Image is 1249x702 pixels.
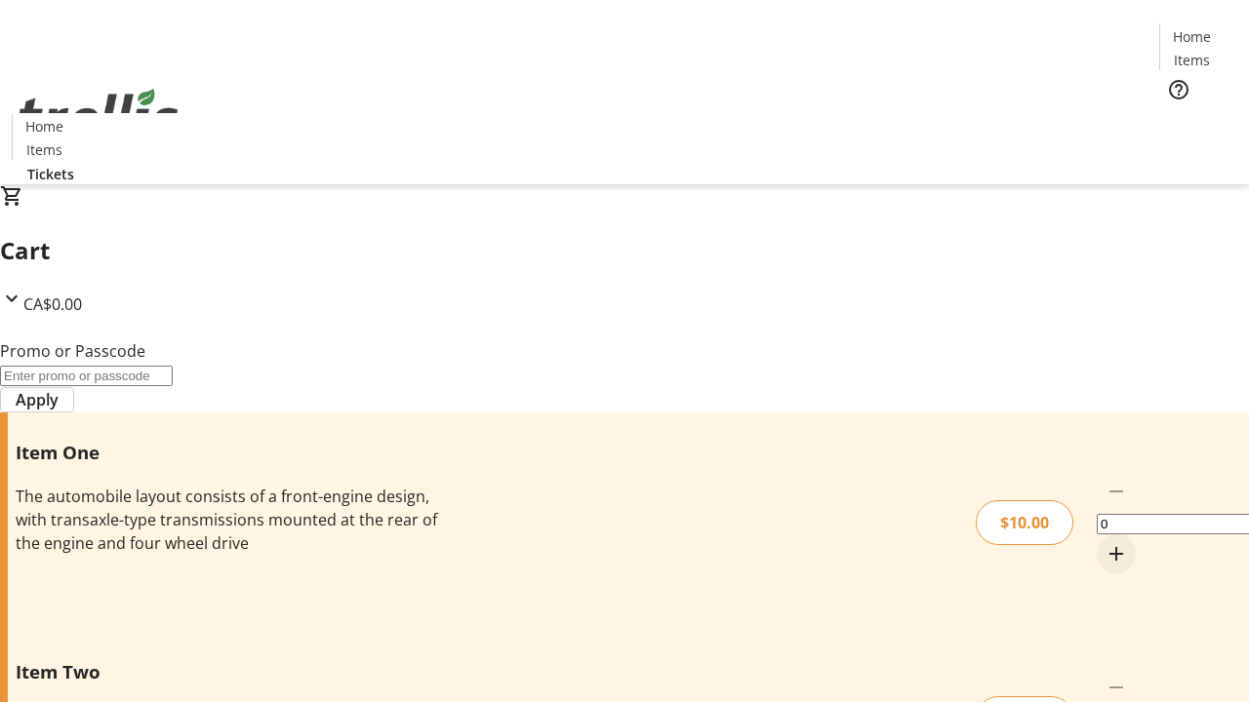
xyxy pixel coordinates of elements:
[1174,50,1210,70] span: Items
[23,293,82,315] span: CA$0.00
[12,67,185,165] img: Orient E2E Organization ZwS7lenqNW's Logo
[1175,113,1222,134] span: Tickets
[16,485,442,555] div: The automobile layout consists of a front-engine design, with transaxle-type transmissions mounte...
[16,439,442,466] h3: Item One
[1159,113,1237,134] a: Tickets
[27,164,74,184] span: Tickets
[16,388,59,411] span: Apply
[1159,70,1198,109] button: Help
[1173,26,1211,47] span: Home
[976,500,1073,545] div: $10.00
[26,139,62,160] span: Items
[25,116,63,136] span: Home
[16,658,442,685] h3: Item Two
[13,116,75,136] a: Home
[12,164,90,184] a: Tickets
[13,139,75,160] a: Items
[1097,534,1136,573] button: Increment by one
[1160,50,1223,70] a: Items
[1160,26,1223,47] a: Home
